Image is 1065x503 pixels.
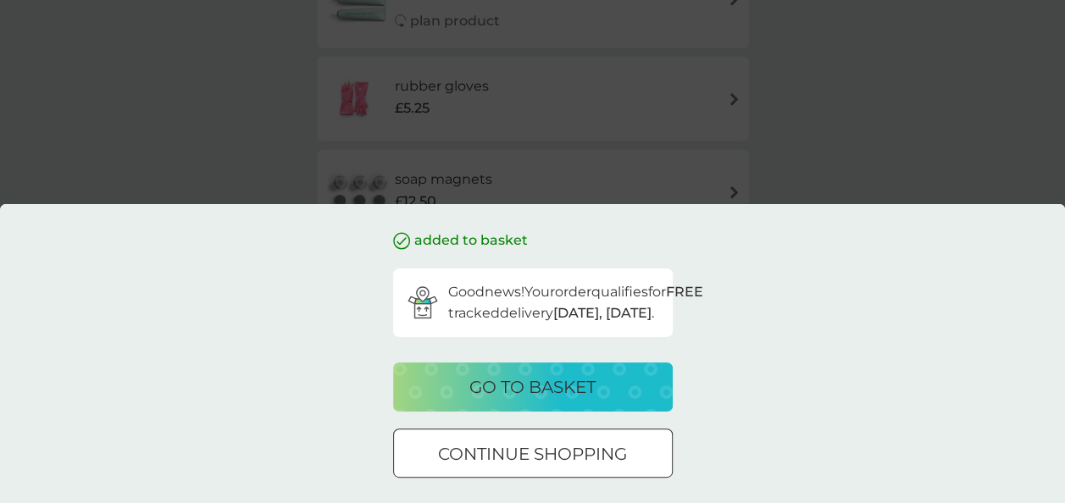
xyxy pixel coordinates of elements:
button: go to basket [393,362,673,412]
p: Good news! Your order qualifies for tracked delivery . [448,281,703,324]
button: continue shopping [393,428,673,478]
p: added to basket [414,229,528,251]
p: go to basket [469,373,596,401]
strong: [DATE], [DATE] [553,305,652,321]
p: continue shopping [438,440,627,467]
strong: FREE [666,284,703,300]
